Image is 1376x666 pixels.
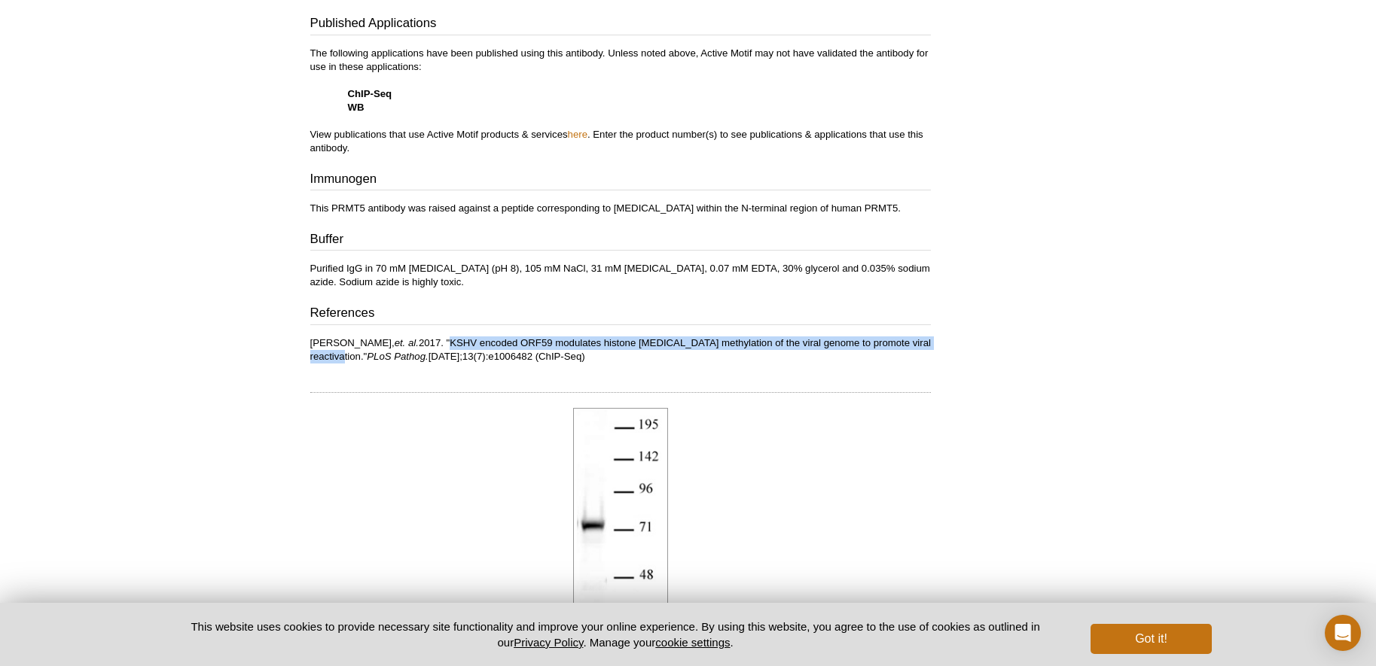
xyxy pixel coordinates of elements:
i: et. al. [395,337,419,348]
p: [PERSON_NAME], 2017. "KSHV encoded ORF59 modulates histone [MEDICAL_DATA] methylation of the vira... [310,336,931,363]
h3: Published Applications [310,14,931,35]
button: Got it! [1091,624,1211,654]
h3: Buffer [310,230,931,251]
div: Open Intercom Messenger [1325,615,1361,651]
h3: References [310,304,931,325]
i: PLoS Pathog. [367,351,428,362]
p: The following applications have been published using this antibody. Unless noted above, Active Mo... [310,47,931,155]
strong: ChIP-Seq [348,88,392,99]
button: cookie settings [655,636,730,649]
a: here [568,129,587,140]
h3: Immunogen [310,170,931,191]
p: Purified IgG in 70 mM [MEDICAL_DATA] (pH 8), 105 mM NaCl, 31 mM [MEDICAL_DATA], 0.07 mM EDTA, 30%... [310,262,931,289]
p: This website uses cookies to provide necessary site functionality and improve your online experie... [165,619,1066,650]
a: Privacy Policy [514,636,583,649]
p: This PRMT5 antibody was raised against a peptide corresponding to [MEDICAL_DATA] within the N-ter... [310,202,931,215]
strong: WB [348,102,365,113]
